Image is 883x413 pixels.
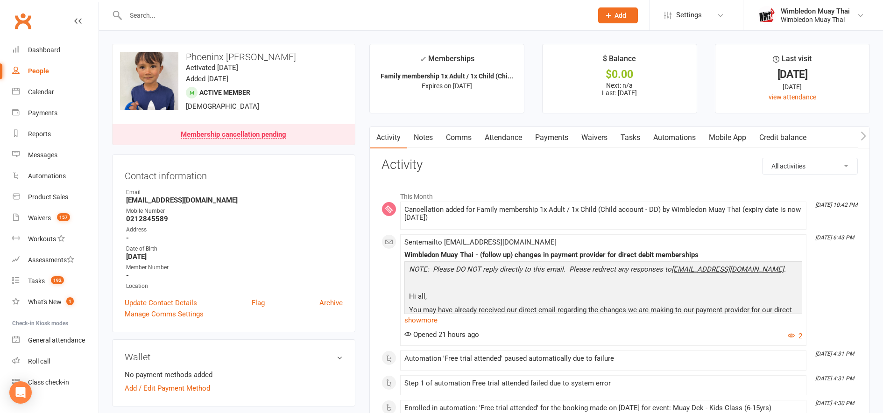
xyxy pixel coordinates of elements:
[28,214,51,222] div: Waivers
[126,234,343,242] strong: -
[28,378,69,386] div: Class check-in
[12,82,99,103] a: Calendar
[12,166,99,187] a: Automations
[252,297,265,308] a: Flag
[647,127,702,148] a: Automations
[404,238,557,246] span: Sent email to [EMAIL_ADDRESS][DOMAIN_NAME]
[28,298,62,306] div: What's New
[788,330,802,342] button: 2
[28,277,45,285] div: Tasks
[28,357,50,365] div: Roll call
[529,127,575,148] a: Payments
[781,15,850,24] div: Wimbledon Muay Thai
[120,52,347,62] h3: Phoeninx [PERSON_NAME]
[753,127,813,148] a: Credit balance
[420,55,426,63] i: ✓
[125,352,343,362] h3: Wallet
[181,131,286,139] div: Membership cancellation pending
[126,271,343,280] strong: -
[598,7,638,23] button: Add
[126,215,343,223] strong: 0212845589
[12,124,99,145] a: Reports
[28,130,51,138] div: Reports
[66,297,74,305] span: 1
[12,187,99,208] a: Product Sales
[575,127,614,148] a: Waivers
[28,193,68,201] div: Product Sales
[28,67,49,75] div: People
[28,46,60,54] div: Dashboard
[28,109,57,117] div: Payments
[615,12,626,19] span: Add
[186,63,238,72] time: Activated [DATE]
[370,127,407,148] a: Activity
[551,82,688,97] p: Next: n/a Last: [DATE]
[404,251,802,259] div: Wimbledon Muay Thai - (follow up) changes in payment provider for direct debit memberships
[186,102,259,111] span: [DEMOGRAPHIC_DATA]
[125,308,204,320] a: Manage Comms Settings
[126,252,343,261] strong: [DATE]
[12,271,99,292] a: Tasks 192
[28,256,74,264] div: Assessments
[404,404,802,412] div: Enrolled in automation: 'Free trial attended' for the booking made on [DATE] for event: Muay Dek ...
[815,375,854,382] i: [DATE] 4:31 PM
[126,263,343,272] div: Member Number
[126,225,343,234] div: Address
[57,213,70,221] span: 157
[404,314,802,327] a: show more
[12,40,99,61] a: Dashboard
[757,6,776,25] img: thumb_image1638500057.png
[407,291,800,304] p: Hi all,
[126,245,343,253] div: Date of Birth
[381,187,858,202] li: This Month
[614,127,647,148] a: Tasks
[702,127,753,148] a: Mobile App
[407,127,439,148] a: Notes
[319,297,343,308] a: Archive
[123,9,586,22] input: Search...
[769,93,816,101] a: view attendance
[404,355,802,363] div: Automation 'Free trial attended' paused automatically due to failure
[422,82,472,90] span: Expires on [DATE]
[125,369,343,380] li: No payment methods added
[381,158,858,172] h3: Activity
[125,167,343,181] h3: Contact information
[12,61,99,82] a: People
[125,383,210,394] a: Add / Edit Payment Method
[671,265,784,273] u: [EMAIL_ADDRESS][DOMAIN_NAME]
[28,88,54,96] div: Calendar
[478,127,529,148] a: Attendance
[815,234,854,241] i: [DATE] 6:43 PM
[815,400,854,406] i: [DATE] 4:30 PM
[815,350,854,357] i: [DATE] 4:31 PM
[28,336,85,344] div: General attendance
[404,330,479,339] span: Opened 21 hours ago
[186,75,228,83] time: Added [DATE]
[381,72,513,80] strong: Family membership 1x Adult / 1x Child (Chi...
[12,208,99,229] a: Waivers 157
[439,127,478,148] a: Comms
[12,351,99,372] a: Roll call
[51,276,64,284] span: 192
[12,229,99,250] a: Workouts
[407,304,800,340] p: You may have already received our direct email regarding the changes we are making to our payment...
[12,372,99,393] a: Class kiosk mode
[12,250,99,271] a: Assessments
[773,53,812,70] div: Last visit
[724,70,861,79] div: [DATE]
[409,265,786,273] i: NOTE: Please DO NOT reply directly to this email. Please redirect any responses to .
[126,196,343,204] strong: [EMAIL_ADDRESS][DOMAIN_NAME]
[28,235,56,243] div: Workouts
[404,379,802,387] div: Step 1 of automation Free trial attended failed due to system error
[781,7,850,15] div: Wimbledon Muay Thai
[199,89,250,96] span: Active member
[126,207,343,216] div: Mobile Number
[12,292,99,313] a: What's New1
[420,53,474,70] div: Memberships
[126,188,343,197] div: Email
[724,82,861,92] div: [DATE]
[12,103,99,124] a: Payments
[12,330,99,351] a: General attendance kiosk mode
[126,282,343,291] div: Location
[551,70,688,79] div: $0.00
